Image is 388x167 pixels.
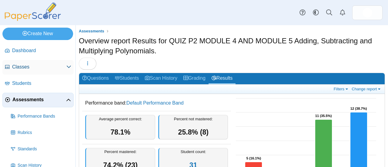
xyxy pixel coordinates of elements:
a: Create New [2,28,73,40]
span: Dashboard [12,47,71,54]
span: Assessments [12,96,66,103]
a: Classes [2,60,74,75]
a: Assessments [77,28,106,35]
h1: Overview report Results for QUIZ P2 MODULE 4 AND MODULE 5 Adding, Subtracting and Multiplying Pol... [79,36,385,56]
a: Alerts [336,6,349,19]
span: Students [12,80,71,87]
img: ps.B7yuFiroF87KfScy [363,8,372,18]
a: Scan History [142,73,180,84]
a: Dashboard [2,44,74,58]
span: Standards [18,146,71,152]
text: 5 (16.1%) [246,156,261,160]
a: Results [209,73,236,84]
a: ps.B7yuFiroF87KfScy [352,5,383,20]
a: Assessments [2,93,74,107]
text: 11 (35.5%) [315,114,332,118]
span: Classes [12,64,66,70]
span: 78.1% [110,128,130,136]
a: PaperScorer [2,17,63,22]
a: Grading [180,73,209,84]
a: Students [2,76,74,91]
a: Performance Bands [8,109,74,124]
a: Default Performance Band [126,100,184,105]
div: Average percent correct: [85,115,155,139]
span: Performance Bands [18,113,71,119]
a: Rubrics [8,125,74,140]
span: Rubrics [18,130,71,136]
span: 25.8% (8) [178,128,209,136]
img: PaperScorer [2,2,63,21]
dd: Performance band: [82,95,231,111]
a: Filters [332,86,351,92]
a: Standards [8,142,74,156]
a: Students [112,73,142,84]
a: Change report [350,86,383,92]
span: Assessments [79,29,104,33]
text: 12 (38.7%) [350,107,367,110]
a: Questions [79,73,112,84]
span: Carlos Chavez [363,8,372,18]
div: Percent not mastered: [158,115,228,139]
